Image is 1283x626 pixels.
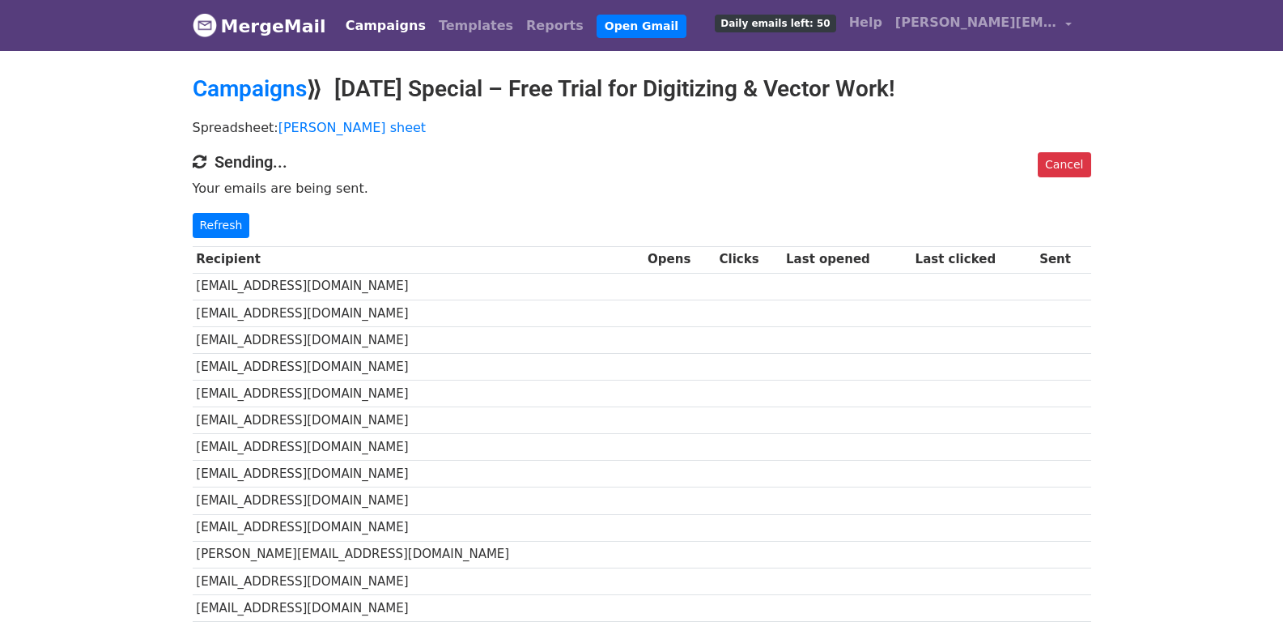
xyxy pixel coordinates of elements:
[193,119,1091,136] p: Spreadsheet:
[1035,246,1090,273] th: Sent
[715,15,835,32] span: Daily emails left: 50
[193,353,644,380] td: [EMAIL_ADDRESS][DOMAIN_NAME]
[911,246,1036,273] th: Last clicked
[520,10,590,42] a: Reports
[193,514,644,541] td: [EMAIL_ADDRESS][DOMAIN_NAME]
[193,568,644,594] td: [EMAIL_ADDRESS][DOMAIN_NAME]
[782,246,911,273] th: Last opened
[193,75,307,102] a: Campaigns
[193,594,644,621] td: [EMAIL_ADDRESS][DOMAIN_NAME]
[193,246,644,273] th: Recipient
[193,541,644,568] td: [PERSON_NAME][EMAIL_ADDRESS][DOMAIN_NAME]
[644,246,715,273] th: Opens
[193,273,644,300] td: [EMAIL_ADDRESS][DOMAIN_NAME]
[193,461,644,488] td: [EMAIL_ADDRESS][DOMAIN_NAME]
[193,300,644,326] td: [EMAIL_ADDRESS][DOMAIN_NAME]
[193,488,644,514] td: [EMAIL_ADDRESS][DOMAIN_NAME]
[193,180,1091,197] p: Your emails are being sent.
[1038,152,1090,177] a: Cancel
[193,213,250,238] a: Refresh
[193,152,1091,172] h4: Sending...
[432,10,520,42] a: Templates
[716,246,783,273] th: Clicks
[843,6,889,39] a: Help
[895,13,1057,32] span: [PERSON_NAME][EMAIL_ADDRESS][DOMAIN_NAME]
[193,407,644,434] td: [EMAIL_ADDRESS][DOMAIN_NAME]
[193,9,326,43] a: MergeMail
[278,120,426,135] a: [PERSON_NAME] sheet
[193,381,644,407] td: [EMAIL_ADDRESS][DOMAIN_NAME]
[708,6,842,39] a: Daily emails left: 50
[193,75,1091,103] h2: ⟫ [DATE] Special – Free Trial for Digitizing & Vector Work!
[889,6,1078,45] a: [PERSON_NAME][EMAIL_ADDRESS][DOMAIN_NAME]
[193,326,644,353] td: [EMAIL_ADDRESS][DOMAIN_NAME]
[339,10,432,42] a: Campaigns
[597,15,686,38] a: Open Gmail
[193,434,644,461] td: [EMAIL_ADDRESS][DOMAIN_NAME]
[193,13,217,37] img: MergeMail logo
